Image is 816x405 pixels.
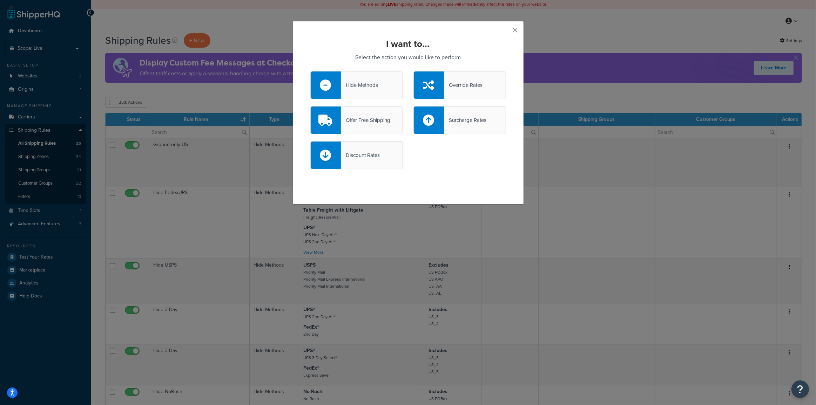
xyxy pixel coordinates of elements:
div: Hide Methods [341,80,378,90]
div: Surcharge Rates [444,115,486,125]
div: Override Rates [444,80,483,90]
button: Open Resource Center [791,380,809,398]
div: Discount Rates [341,150,380,160]
strong: I want to... [386,37,430,50]
div: Offer Free Shipping [341,115,390,125]
p: Select the action you would like to perform [310,53,506,62]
